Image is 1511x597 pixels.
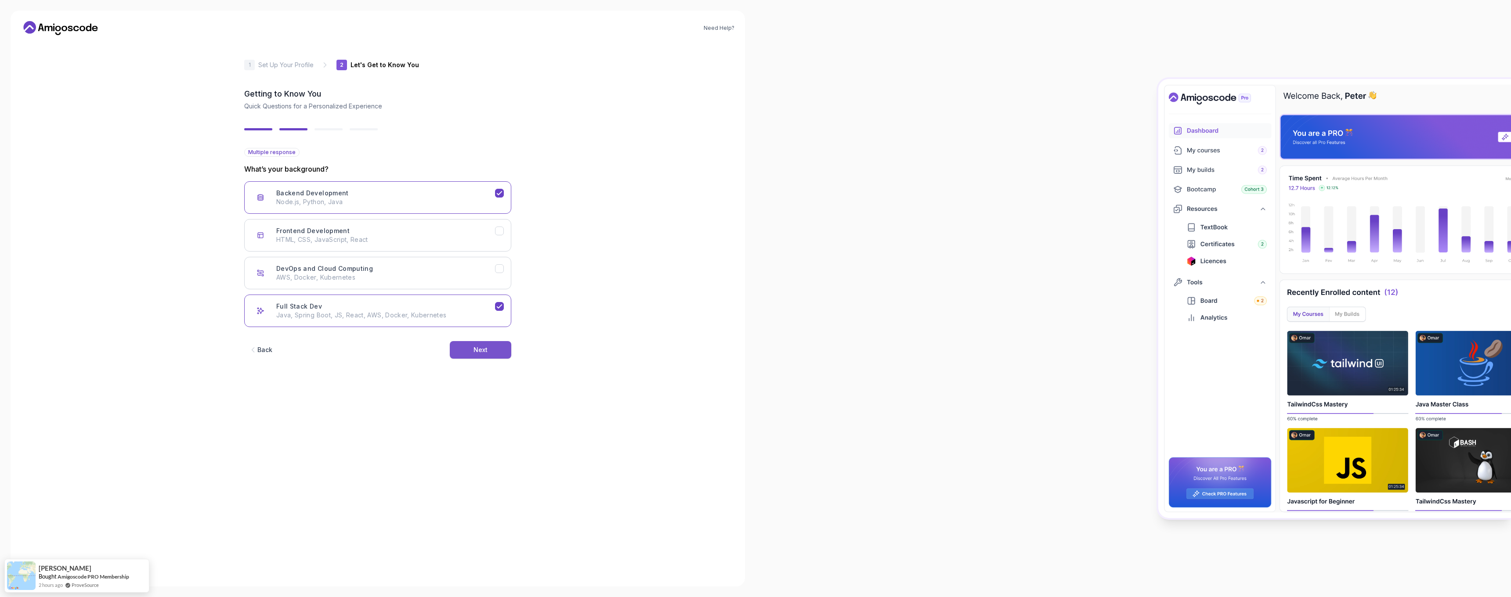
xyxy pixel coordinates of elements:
[244,257,511,289] button: DevOps and Cloud Computing
[244,164,511,174] p: What’s your background?
[21,21,100,35] a: Home link
[244,219,511,252] button: Frontend Development
[276,311,495,320] p: Java, Spring Boot, JS, React, AWS, Docker, Kubernetes
[351,61,419,69] p: Let's Get to Know You
[244,181,511,214] button: Backend Development
[244,341,277,359] button: Back
[39,565,91,572] span: [PERSON_NAME]
[72,581,99,589] a: ProveSource
[7,561,36,590] img: provesource social proof notification image
[248,149,296,156] span: Multiple response
[257,345,272,354] div: Back
[39,573,57,580] span: Bought
[58,573,129,580] a: Amigoscode PRO Membership
[276,189,349,198] h3: Backend Development
[704,25,734,32] a: Need Help?
[276,273,495,282] p: AWS, Docker, Kubernetes
[244,88,511,100] h2: Getting to Know You
[340,62,343,68] p: 2
[276,302,322,311] h3: Full Stack Dev
[276,198,495,206] p: Node.js, Python, Java
[1158,79,1511,518] img: Amigoscode Dashboard
[258,61,314,69] p: Set Up Your Profile
[474,345,488,354] div: Next
[39,581,63,589] span: 2 hours ago
[249,62,251,68] p: 1
[450,341,511,359] button: Next
[276,235,495,244] p: HTML, CSS, JavaScript, React
[276,264,373,273] h3: DevOps and Cloud Computing
[276,227,350,235] h3: Frontend Development
[244,102,511,111] p: Quick Questions for a Personalized Experience
[244,295,511,327] button: Full Stack Dev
